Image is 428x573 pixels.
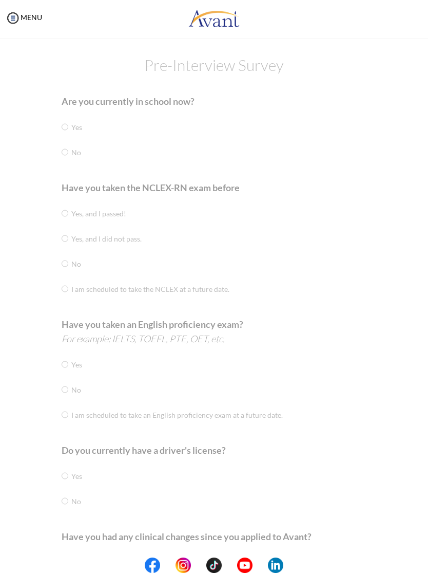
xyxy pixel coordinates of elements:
td: Yes [71,352,283,377]
a: MENU [5,13,42,22]
td: Yes, and I passed! [71,201,229,226]
b: Do you currently have a driver's license? [62,445,226,456]
b: Have you taken the NCLEX-RN exam before [62,182,240,193]
td: No [71,140,82,165]
td: No [71,251,229,276]
img: yt.png [237,558,252,573]
td: I am scheduled to take the NCLEX at a future date. [71,276,229,302]
img: blank.png [222,558,237,573]
img: li.png [268,558,283,573]
b: Have you had any clinical changes since you applied to Avant? [62,531,312,542]
b: Are you currently in school now? [62,96,194,107]
h2: Pre-Interview Survey [10,57,418,73]
b: Have you taken an English proficiency exam? [62,319,243,330]
td: Yes, and I did not pass. [71,226,229,251]
img: in.png [176,558,191,573]
td: Yes [71,115,82,140]
img: logo.png [188,3,240,33]
img: tt.png [206,558,222,573]
td: Yes [71,464,82,489]
td: No [71,377,283,402]
img: blank.png [160,558,176,573]
img: icon-menu.png [5,10,21,26]
td: No [71,489,82,514]
img: blank.png [191,558,206,573]
td: I am scheduled to take an English proficiency exam at a future date. [71,402,283,428]
i: For example: IELTS, TOEFL, PTE, OET, etc. [62,333,225,344]
img: fb.png [145,558,160,573]
img: blank.png [252,558,268,573]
